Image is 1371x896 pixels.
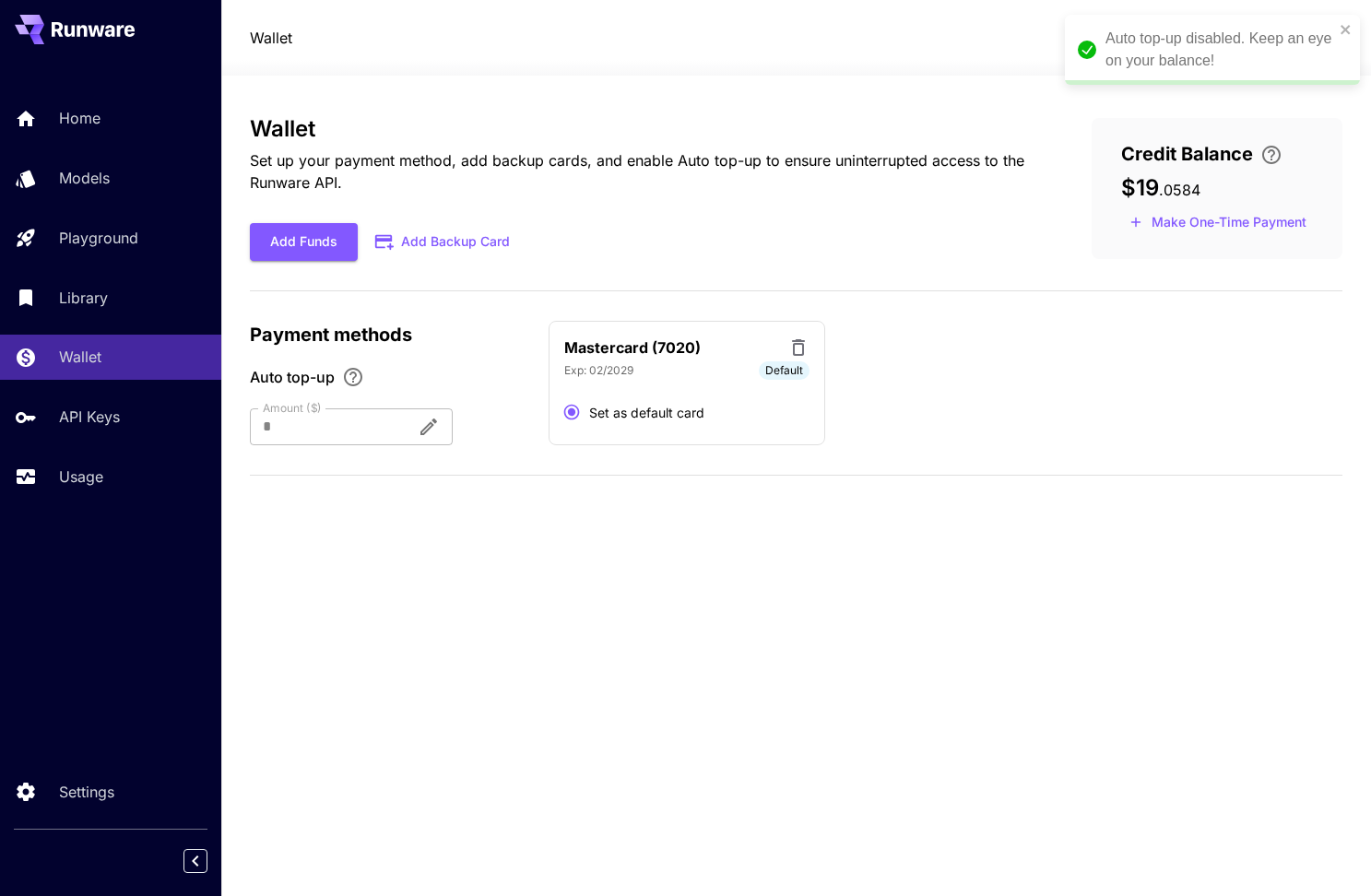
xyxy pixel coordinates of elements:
[59,781,114,803] p: Settings
[250,321,526,348] p: Payment methods
[250,27,292,49] nav: breadcrumb
[1253,144,1290,166] button: Enter your card details and choose an Auto top-up amount to avoid service interruptions. We'll au...
[589,403,704,422] span: Set as default card
[564,336,701,359] p: Mastercard (7020)
[1121,208,1315,237] button: Make a one-time, non-recurring payment
[250,116,1033,142] h3: Wallet
[564,362,633,379] p: Exp: 02/2029
[1121,174,1159,201] span: $19
[197,844,221,878] div: Collapse sidebar
[59,107,100,129] p: Home
[59,346,101,368] p: Wallet
[250,223,358,261] button: Add Funds
[250,149,1033,194] p: Set up your payment method, add backup cards, and enable Auto top-up to ensure uninterrupted acce...
[1105,28,1334,72] div: Auto top-up disabled. Keep an eye on your balance!
[59,227,138,249] p: Playground
[358,224,529,260] button: Add Backup Card
[250,366,335,388] span: Auto top-up
[1121,140,1253,168] span: Credit Balance
[59,287,108,309] p: Library
[335,366,372,388] button: Enable Auto top-up to ensure uninterrupted service. We'll automatically bill the chosen amount wh...
[1159,181,1200,199] span: . 0584
[1340,22,1353,37] button: close
[59,167,110,189] p: Models
[183,849,207,873] button: Collapse sidebar
[250,27,292,49] a: Wallet
[59,406,120,428] p: API Keys
[263,400,322,416] label: Amount ($)
[59,466,103,488] p: Usage
[759,362,810,379] span: Default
